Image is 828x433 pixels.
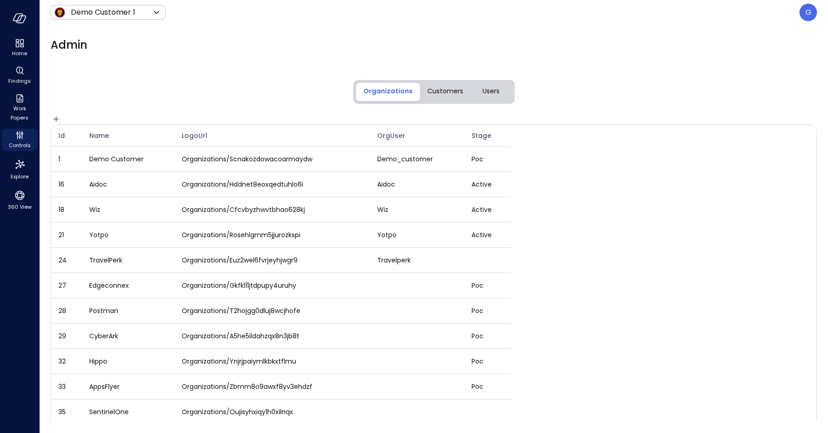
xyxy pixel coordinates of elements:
[377,154,433,164] span: demo_customer
[182,357,296,366] span: organizations/ynjrjpaiymlkbkxtflmu
[8,202,32,211] span: 360 View
[2,37,37,59] div: Home
[182,306,300,315] span: organizations/t2hojgg0dluj8wcjhofe
[51,114,62,125] button: expand row
[471,331,483,341] span: poc
[182,205,305,214] span: organizations/cfcvbyzhwvtbhao628kj
[471,180,492,189] span: active
[89,230,109,239] span: Yotpo
[2,92,37,123] div: Work Papers
[182,256,298,265] span: organizations/euz2wel6fvrjeyhjwgr9
[58,382,66,391] span: 33
[11,172,29,181] span: Explore
[377,180,395,189] span: aidoc
[89,407,129,416] span: SentinelOne
[471,281,483,290] span: poc
[89,256,122,265] span: TravelPerk
[182,382,312,391] span: organizations/zbmm8o9awxf8yv3ehdzf
[51,125,511,425] table: custom pagination table
[799,4,817,21] div: Guy
[471,306,483,315] span: poc
[182,331,299,341] span: organizations/a5he5ildahzqx8n3jb8t
[58,131,65,141] span: Id
[471,131,491,141] span: Stage
[2,64,37,86] div: Findings
[2,188,37,212] div: 360 View
[377,205,388,214] span: wiz
[89,382,120,391] span: AppsFlyer
[89,154,144,164] span: Demo Customer
[89,131,109,141] span: Name
[377,256,411,265] span: travelperk
[471,382,483,391] span: poc
[182,281,296,290] span: organizations/gkfkl11jtdpupy4uruhy
[89,205,100,214] span: Wiz
[9,141,31,150] span: Controls
[2,129,37,151] div: Controls
[805,7,811,18] p: G
[427,86,463,96] span: Customers
[58,180,64,189] span: 16
[58,281,66,290] span: 27
[182,407,293,416] span: organizations/oujisyhxiqy1h0xilnqx
[12,49,27,58] span: Home
[58,331,66,341] span: 29
[89,281,129,290] span: Edgeconnex
[471,154,483,164] span: poc
[182,131,207,141] span: LogoUrl
[6,104,34,122] span: Work Papers
[54,7,65,18] img: Icon
[58,154,60,164] span: 1
[483,86,500,96] span: Users
[58,256,67,265] span: 24
[58,205,64,214] span: 18
[182,180,303,189] span: organizations/hddnet8eoxqedtuhlo6i
[89,331,118,341] span: CyberArk
[471,230,492,239] span: active
[89,306,118,315] span: Postman
[58,230,64,239] span: 21
[51,38,87,52] span: Admin
[58,407,66,416] span: 35
[363,86,413,96] span: Organizations
[377,131,405,141] span: OrgUser
[8,76,31,85] span: Findings
[58,357,66,366] span: 32
[471,357,483,366] span: poc
[89,357,107,366] span: Hippo
[182,154,312,164] span: organizations/scnakozdowacoarmaydw
[71,7,135,18] p: Demo Customer 1
[471,205,492,214] span: active
[58,306,66,315] span: 28
[182,230,300,239] span: organizations/rosehlgmm5jjurozkspi
[89,180,107,189] span: Aidoc
[377,230,397,239] span: yotpo
[2,156,37,182] div: Explore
